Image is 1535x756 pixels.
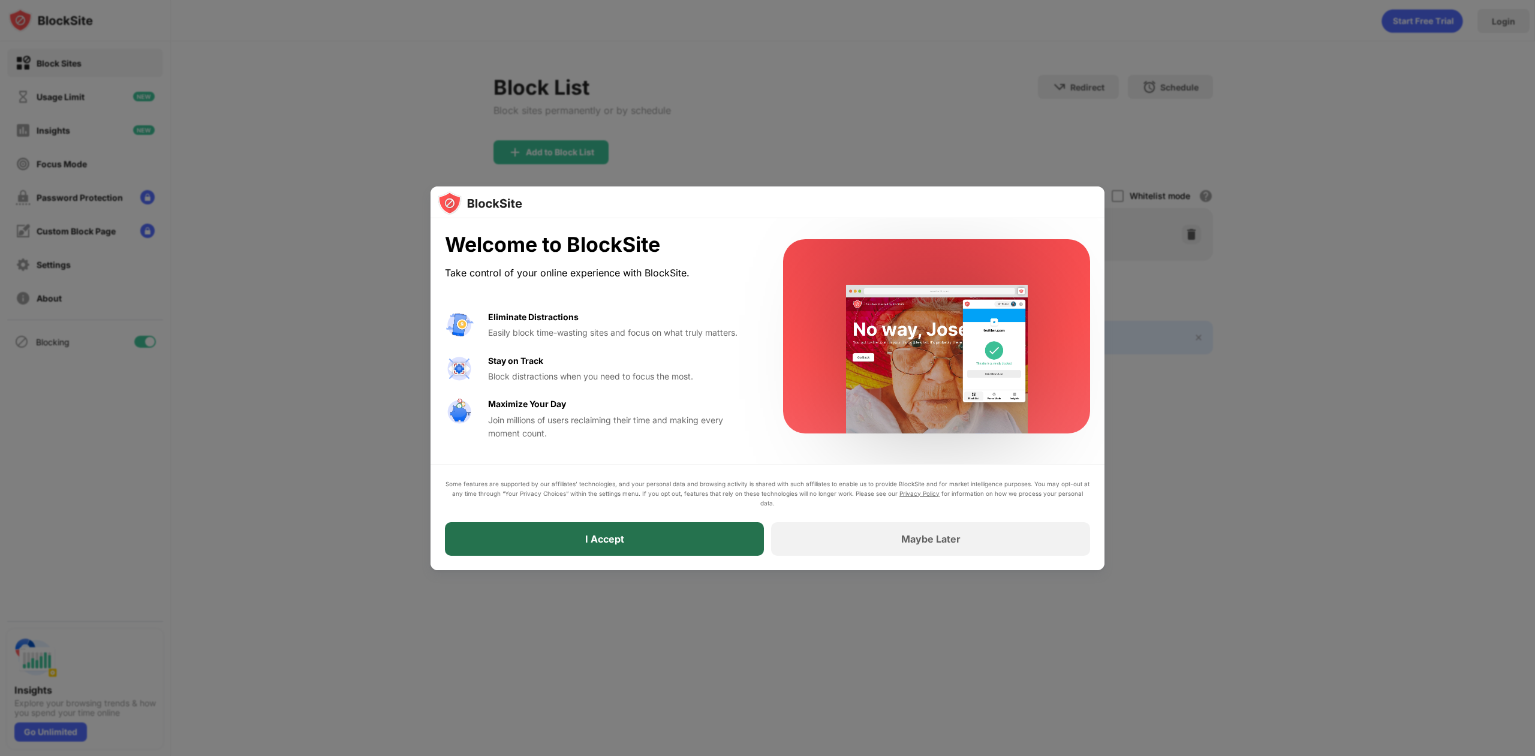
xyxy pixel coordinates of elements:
[488,370,754,383] div: Block distractions when you need to focus the most.
[438,191,522,215] img: logo-blocksite.svg
[488,397,566,411] div: Maximize Your Day
[488,311,579,324] div: Eliminate Distractions
[585,533,624,545] div: I Accept
[488,326,754,339] div: Easily block time-wasting sites and focus on what truly matters.
[445,311,474,339] img: value-avoid-distractions.svg
[445,479,1090,508] div: Some features are supported by our affiliates’ technologies, and your personal data and browsing ...
[901,533,961,545] div: Maybe Later
[445,397,474,426] img: value-safe-time.svg
[899,490,940,497] a: Privacy Policy
[445,354,474,383] img: value-focus.svg
[488,354,543,368] div: Stay on Track
[488,414,754,441] div: Join millions of users reclaiming their time and making every moment count.
[445,264,754,282] div: Take control of your online experience with BlockSite.
[445,233,754,257] div: Welcome to BlockSite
